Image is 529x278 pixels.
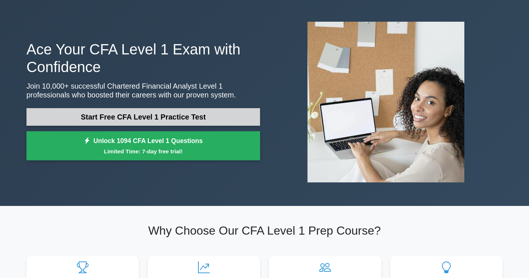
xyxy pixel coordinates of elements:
[26,131,260,161] a: Unlock 1094 CFA Level 1 QuestionsLimited Time: 7-day free trial!
[26,108,260,126] a: Start Free CFA Level 1 Practice Test
[26,82,260,99] p: Join 10,000+ successful Chartered Financial Analyst Level 1 professionals who boosted their caree...
[26,40,260,76] h1: Ace Your CFA Level 1 Exam with Confidence
[26,224,503,238] h2: Why Choose Our CFA Level 1 Prep Course?
[36,147,251,156] small: Limited Time: 7-day free trial!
